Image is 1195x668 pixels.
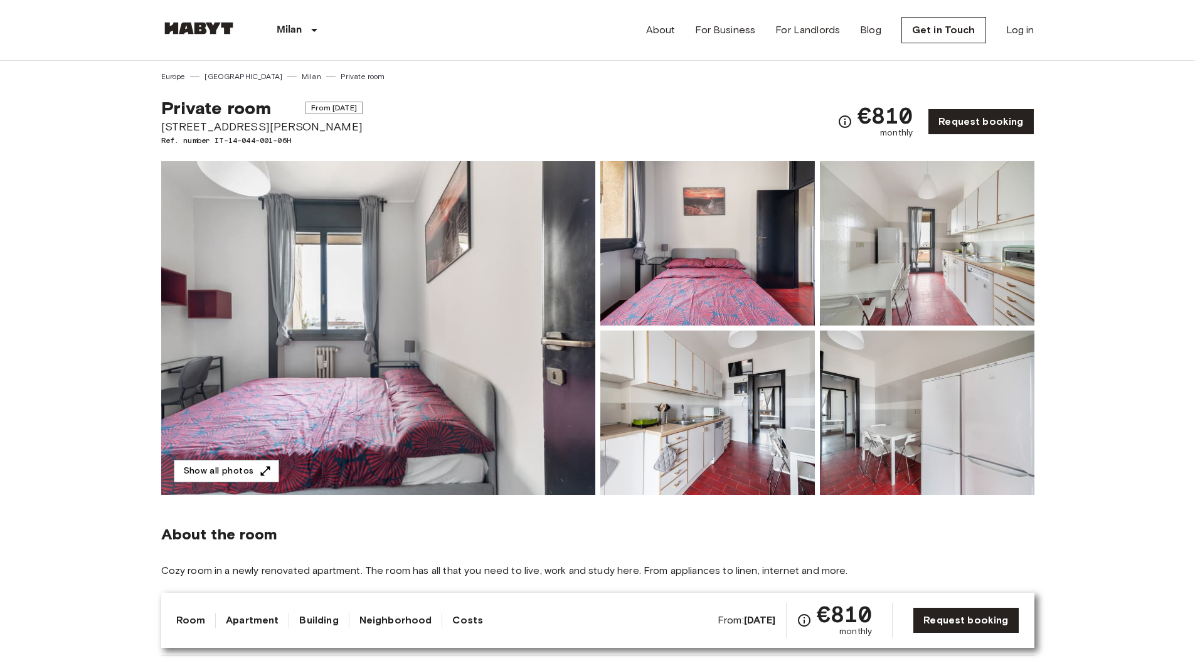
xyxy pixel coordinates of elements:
[600,161,815,326] img: Picture of unit IT-14-044-001-06H
[775,23,840,38] a: For Landlords
[820,331,1034,495] img: Picture of unit IT-14-044-001-06H
[176,613,206,628] a: Room
[161,564,1034,578] span: Cozy room in a newly renovated apartment. The room has all that you need to live, work and study ...
[901,17,986,43] a: Get in Touch
[161,97,272,119] span: Private room
[913,607,1019,634] a: Request booking
[161,71,186,82] a: Europe
[928,109,1034,135] a: Request booking
[820,161,1034,326] img: Picture of unit IT-14-044-001-06H
[839,625,872,638] span: monthly
[299,613,338,628] a: Building
[161,22,236,34] img: Habyt
[161,161,595,495] img: Marketing picture of unit IT-14-044-001-06H
[646,23,676,38] a: About
[695,23,755,38] a: For Business
[860,23,881,38] a: Blog
[161,119,363,135] span: [STREET_ADDRESS][PERSON_NAME]
[174,460,279,483] button: Show all photos
[744,614,776,626] b: [DATE]
[880,127,913,139] span: monthly
[302,71,321,82] a: Milan
[305,102,363,114] span: From [DATE]
[817,603,873,625] span: €810
[837,114,852,129] svg: Check cost overview for full price breakdown. Please note that discounts apply to new joiners onl...
[1006,23,1034,38] a: Log in
[797,613,812,628] svg: Check cost overview for full price breakdown. Please note that discounts apply to new joiners onl...
[858,104,913,127] span: €810
[452,613,483,628] a: Costs
[226,613,279,628] a: Apartment
[161,525,1034,544] span: About the room
[600,331,815,495] img: Picture of unit IT-14-044-001-06H
[204,71,282,82] a: [GEOGRAPHIC_DATA]
[718,613,776,627] span: From:
[277,23,302,38] p: Milan
[161,135,363,146] span: Ref. number IT-14-044-001-06H
[341,71,385,82] a: Private room
[359,613,432,628] a: Neighborhood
